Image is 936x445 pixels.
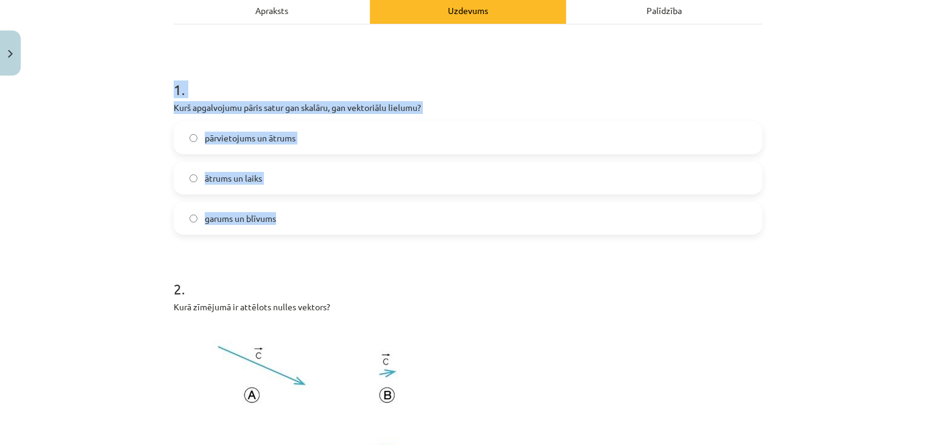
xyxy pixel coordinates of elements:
span: pārvietojums un ātrums [205,132,296,144]
img: icon-close-lesson-0947bae3869378f0d4975bcd49f059093ad1ed9edebbc8119c70593378902aed.svg [8,50,13,58]
h1: 2 . [174,259,762,297]
h1: 1 . [174,60,762,98]
input: ātrums un laiks [190,174,197,182]
p: Kurš apgalvojumu pāris satur gan skalāru, gan vektoriālu lielumu? [174,101,762,114]
span: garums un blīvums [205,212,276,225]
p: Kurā zīmējumā ir attēlots nulles vektors? [174,301,762,313]
input: pārvietojums un ātrums [190,134,197,142]
span: ātrums un laiks [205,172,262,185]
input: garums un blīvums [190,215,197,222]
